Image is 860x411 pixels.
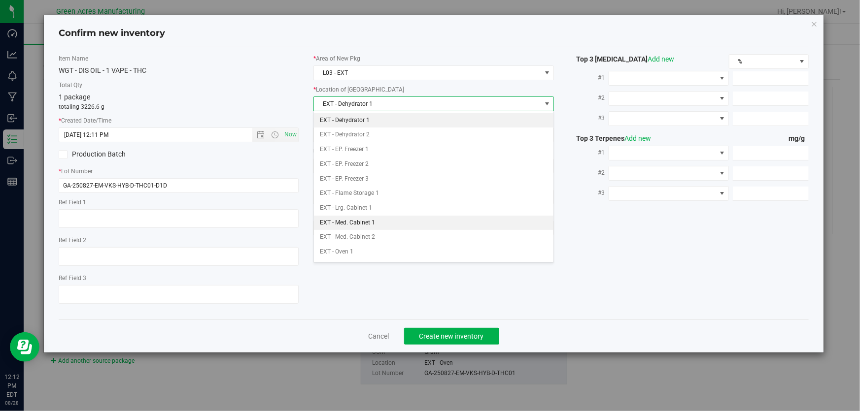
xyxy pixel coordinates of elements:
[314,127,553,142] li: EXT - Dehydrator 2
[314,157,553,172] li: EXT - EP. Freezer 2
[369,331,389,341] a: Cancel
[569,184,609,202] label: #3
[314,97,541,111] span: EXT - Dehydrator 1
[314,66,541,80] span: L03 - EXT
[569,69,609,87] label: #1
[59,116,299,125] label: Created Date/Time
[541,97,553,111] span: select
[313,85,553,94] label: Location of [GEOGRAPHIC_DATA]
[404,328,499,345] button: Create new inventory
[569,144,609,161] label: #1
[314,186,553,201] li: EXT - Flame Storage 1
[729,55,796,68] span: %
[314,230,553,245] li: EXT - Med. Cabinet 2
[314,201,553,216] li: EXT - Lrg. Cabinet 1
[10,332,39,362] iframe: Resource center
[59,236,299,245] label: Ref Field 2
[267,131,283,139] span: Open the time view
[314,142,553,157] li: EXT - EP. Freezer 1
[59,167,299,176] label: Lot Number
[569,134,652,142] span: Top 3 Terpenes
[59,198,299,207] label: Ref Field 1
[59,27,165,40] h4: Confirm new inventory
[314,245,553,259] li: EXT - Oven 1
[313,54,553,63] label: Area of New Pkg
[569,164,609,182] label: #2
[569,55,675,63] span: Top 3 [MEDICAL_DATA]
[314,259,553,274] li: EXT - Ready to Package
[314,113,553,128] li: EXT - Dehydrator 1
[59,102,299,111] p: totaling 3226.6 g
[59,65,299,76] div: WGT - DIS OIL - 1 VAPE - THC
[314,172,553,187] li: EXT - EP. Freezer 3
[419,332,484,340] span: Create new inventory
[59,54,299,63] label: Item Name
[252,131,269,139] span: Open the date view
[59,93,90,101] span: 1 package
[569,109,609,127] label: #3
[59,149,172,159] label: Production Batch
[648,55,675,63] a: Add new
[59,81,299,90] label: Total Qty
[282,127,299,142] span: Set Current date
[59,274,299,283] label: Ref Field 3
[314,216,553,230] li: EXT - Med. Cabinet 1
[569,89,609,107] label: #2
[625,134,652,142] a: Add new
[789,134,809,142] span: mg/g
